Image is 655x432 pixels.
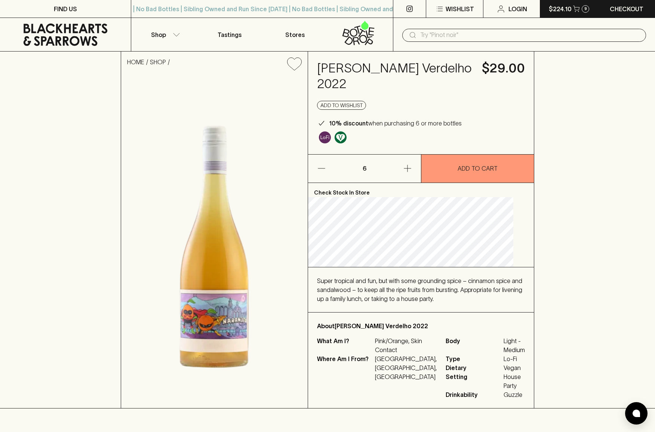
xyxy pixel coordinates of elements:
span: Body [446,336,502,354]
p: Check Stock In Store [308,183,534,197]
span: Vegan [504,363,525,372]
a: Stores [262,18,327,51]
h4: [PERSON_NAME] Verdelho 2022 [317,60,473,92]
span: Lo-Fi [504,354,525,363]
span: Type [446,354,502,363]
img: Lo-Fi [319,131,331,143]
a: HOME [127,59,144,65]
p: Checkout [610,4,643,13]
h4: $29.00 [482,60,525,76]
a: SHOP [150,59,166,65]
img: 31530.png [121,77,308,408]
p: Stores [285,30,305,39]
p: Login [508,4,527,13]
b: 10% discount [329,120,368,127]
p: when purchasing 6 or more bottles [329,119,462,128]
p: Where Am I From? [317,354,373,381]
span: Setting [446,372,502,390]
p: 6 [356,155,373,183]
span: Super tropical and fun, but with some grounding spice – cinnamon spice and sandalwood – to keep a... [317,277,522,302]
p: Pink/Orange, Skin Contact [375,336,437,354]
a: Made without the use of any animal products. [333,130,348,145]
img: bubble-icon [633,410,640,417]
button: Add to wishlist [284,55,305,74]
input: Try "Pinot noir" [420,29,640,41]
p: Shop [151,30,166,39]
span: Dietary [446,363,502,372]
button: Add to wishlist [317,101,366,110]
span: Guzzle [504,390,525,399]
a: Tastings [197,18,262,51]
p: Wishlist [446,4,474,13]
button: ADD TO CART [421,155,534,183]
p: FIND US [54,4,77,13]
span: Drinkability [446,390,502,399]
p: ADD TO CART [458,164,498,173]
p: About [PERSON_NAME] Verdelho 2022 [317,321,525,330]
img: Vegan [335,131,347,143]
p: What Am I? [317,336,373,354]
p: [GEOGRAPHIC_DATA], [GEOGRAPHIC_DATA], [GEOGRAPHIC_DATA] [375,354,437,381]
button: Shop [131,18,197,51]
p: Tastings [218,30,242,39]
span: Light - Medium [504,336,525,354]
p: 9 [584,7,587,11]
p: $224.10 [549,4,572,13]
a: Some may call it natural, others minimum intervention, either way, it’s hands off & maybe even a ... [317,130,333,145]
span: House Party [504,372,525,390]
